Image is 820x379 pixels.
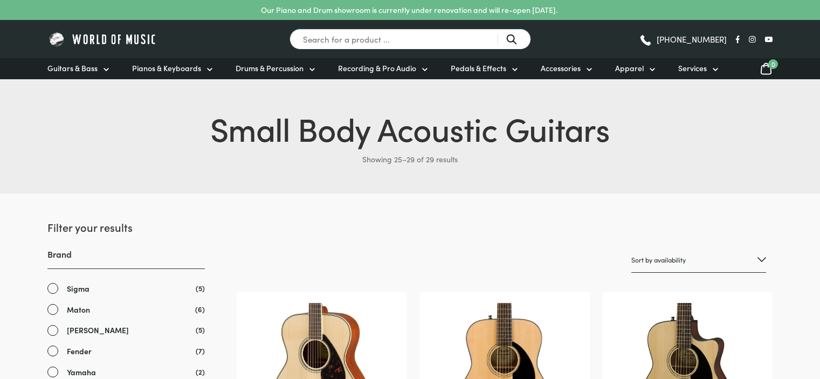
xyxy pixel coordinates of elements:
[196,366,205,377] span: (2)
[236,63,304,74] span: Drums & Percussion
[196,345,205,356] span: (7)
[47,31,158,47] img: World of Music
[261,4,557,16] p: Our Piano and Drum showroom is currently under renovation and will re-open [DATE].
[678,63,707,74] span: Services
[47,282,205,295] a: Sigma
[47,324,205,336] a: [PERSON_NAME]
[47,366,205,378] a: Yamaha
[195,304,205,315] span: (6)
[639,31,727,47] a: [PHONE_NUMBER]
[768,59,778,69] span: 0
[47,105,773,150] h1: Small Body Acoustic Guitars
[631,247,766,273] select: Shop order
[196,324,205,335] span: (5)
[47,248,205,269] h3: Brand
[47,345,205,357] a: Fender
[47,63,98,74] span: Guitars & Bass
[451,63,506,74] span: Pedals & Effects
[67,345,92,357] span: Fender
[541,63,581,74] span: Accessories
[47,150,773,168] p: Showing 25–29 of 29 results
[67,304,90,316] span: Maton
[47,219,205,235] h2: Filter your results
[67,366,96,378] span: Yamaha
[290,29,531,50] input: Search for a product ...
[67,282,89,295] span: Sigma
[615,63,644,74] span: Apparel
[67,324,129,336] span: [PERSON_NAME]
[132,63,201,74] span: Pianos & Keyboards
[664,260,820,379] iframe: Chat with our support team
[657,35,727,43] span: [PHONE_NUMBER]
[196,282,205,294] span: (5)
[47,304,205,316] a: Maton
[338,63,416,74] span: Recording & Pro Audio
